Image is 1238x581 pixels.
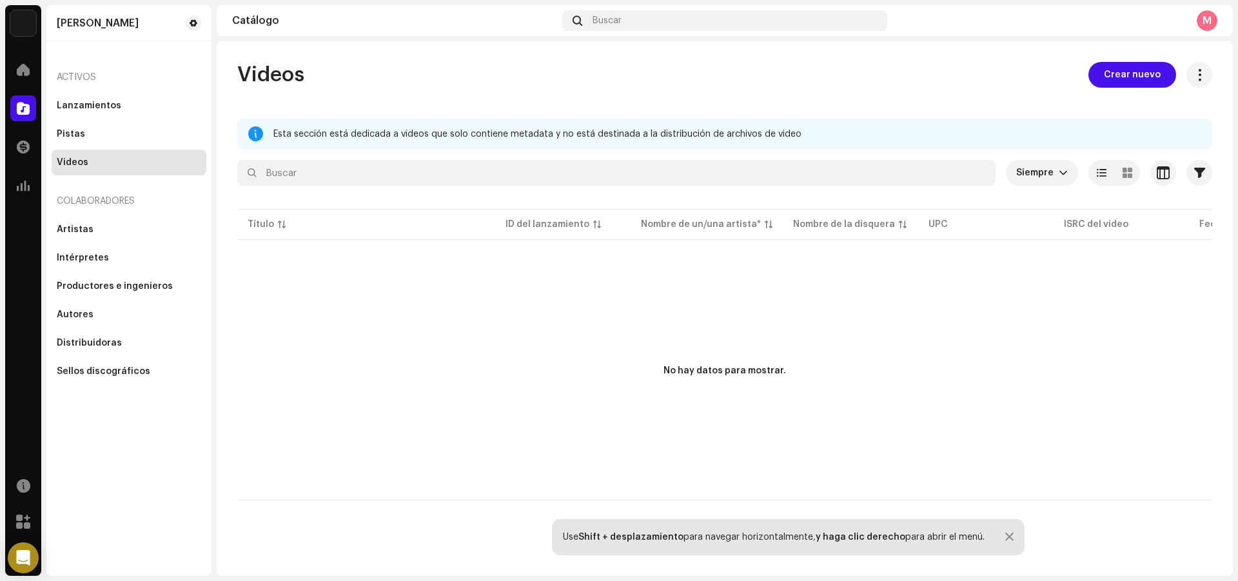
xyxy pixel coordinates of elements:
[52,217,206,242] re-m-nav-item: Artistas
[52,186,206,217] re-a-nav-header: Colaboradores
[57,224,93,235] div: Artistas
[57,366,150,377] div: Sellos discográficos
[816,533,905,542] strong: y haga clic derecho
[52,150,206,175] re-m-nav-item: Videos
[52,330,206,356] re-m-nav-item: Distribuidoras
[52,62,206,93] re-a-nav-header: Activos
[578,533,683,542] strong: Shift + desplazamiento
[1104,62,1161,88] span: Crear nuevo
[57,253,109,263] div: Intérpretes
[57,18,139,28] div: Mimi D'León
[57,157,88,168] div: Videos
[57,129,85,139] div: Pistas
[52,359,206,384] re-m-nav-item: Sellos discográficos
[273,126,1202,142] div: Esta sección está dedicada a videos que solo contiene metadata y no está destinada a la distribuc...
[1197,10,1217,31] div: M
[663,364,786,378] div: No hay datos para mostrar.
[593,15,622,26] span: Buscar
[57,310,93,320] div: Autores
[52,93,206,119] re-m-nav-item: Lanzamientos
[237,160,996,186] input: Buscar
[1059,160,1068,186] div: dropdown trigger
[232,15,557,26] div: Catálogo
[237,62,304,88] span: Videos
[1088,62,1176,88] button: Crear nuevo
[1016,160,1059,186] span: Siempre
[52,121,206,147] re-m-nav-item: Pistas
[52,302,206,328] re-m-nav-item: Autores
[57,338,122,348] div: Distribuidoras
[10,10,36,36] img: 48257be4-38e1-423f-bf03-81300282f8d9
[563,532,985,542] div: Use para navegar horizontalmente, para abrir el menú.
[52,245,206,271] re-m-nav-item: Intérpretes
[57,101,121,111] div: Lanzamientos
[52,273,206,299] re-m-nav-item: Productores e ingenieros
[8,542,39,573] div: Open Intercom Messenger
[57,281,173,291] div: Productores e ingenieros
